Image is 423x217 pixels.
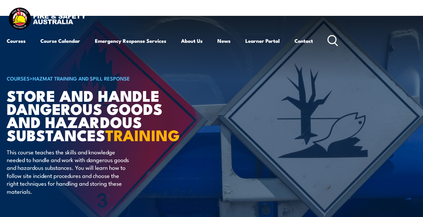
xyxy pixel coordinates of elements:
[7,74,30,82] a: COURSES
[7,89,173,142] h1: Store And Handle Dangerous Goods and Hazardous Substances
[217,33,231,49] a: News
[294,33,313,49] a: Contact
[7,33,26,49] a: Courses
[7,148,130,195] p: This course teaches the skills and knowledge needed to handle and work with dangerous goods and h...
[181,33,203,49] a: About Us
[33,74,130,82] a: HAZMAT Training and Spill Response
[245,33,280,49] a: Learner Portal
[105,123,180,146] strong: TRAINING
[40,33,80,49] a: Course Calendar
[7,74,173,82] h6: >
[95,33,166,49] a: Emergency Response Services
